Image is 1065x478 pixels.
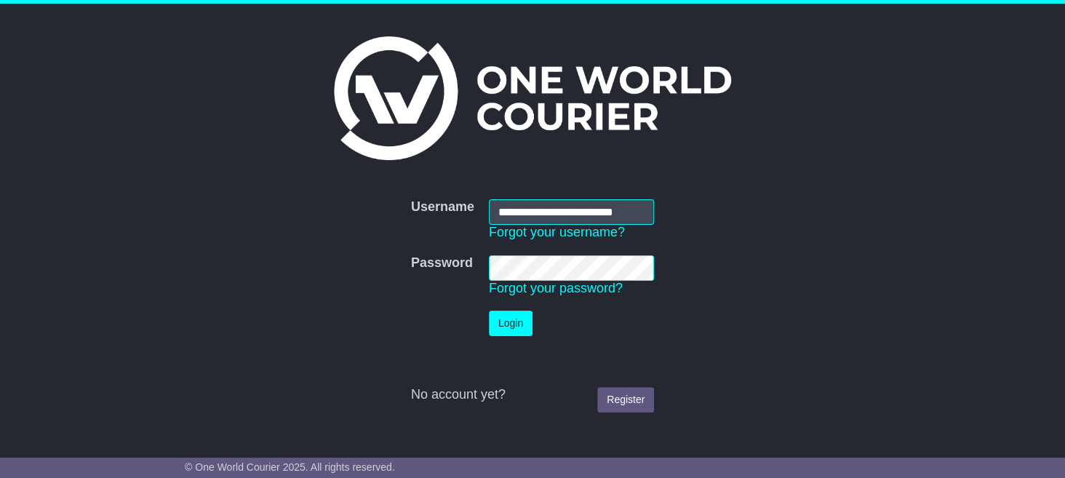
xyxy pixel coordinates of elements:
[334,36,731,160] img: One World
[489,225,625,239] a: Forgot your username?
[411,199,474,215] label: Username
[489,311,532,336] button: Login
[597,387,654,413] a: Register
[489,281,623,295] a: Forgot your password?
[185,461,395,473] span: © One World Courier 2025. All rights reserved.
[411,255,473,271] label: Password
[411,387,654,403] div: No account yet?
